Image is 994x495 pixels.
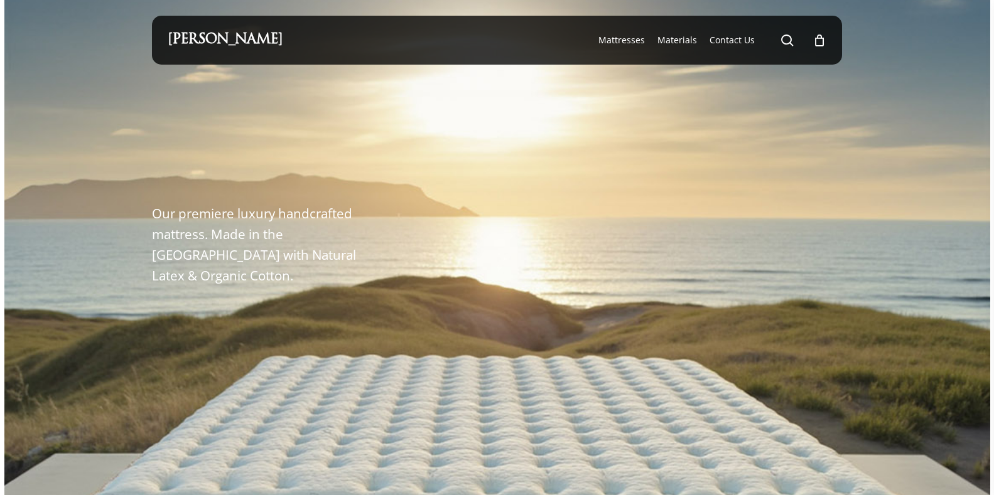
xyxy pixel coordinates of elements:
p: Our premiere luxury handcrafted mattress. Made in the [GEOGRAPHIC_DATA] with Natural Latex & Orga... [152,203,387,286]
a: Mattresses [598,34,645,46]
a: [PERSON_NAME] [168,33,283,47]
a: Materials [657,34,697,46]
h1: The Windsor [152,150,441,188]
nav: Main Menu [592,16,826,65]
a: Contact Us [710,34,755,46]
